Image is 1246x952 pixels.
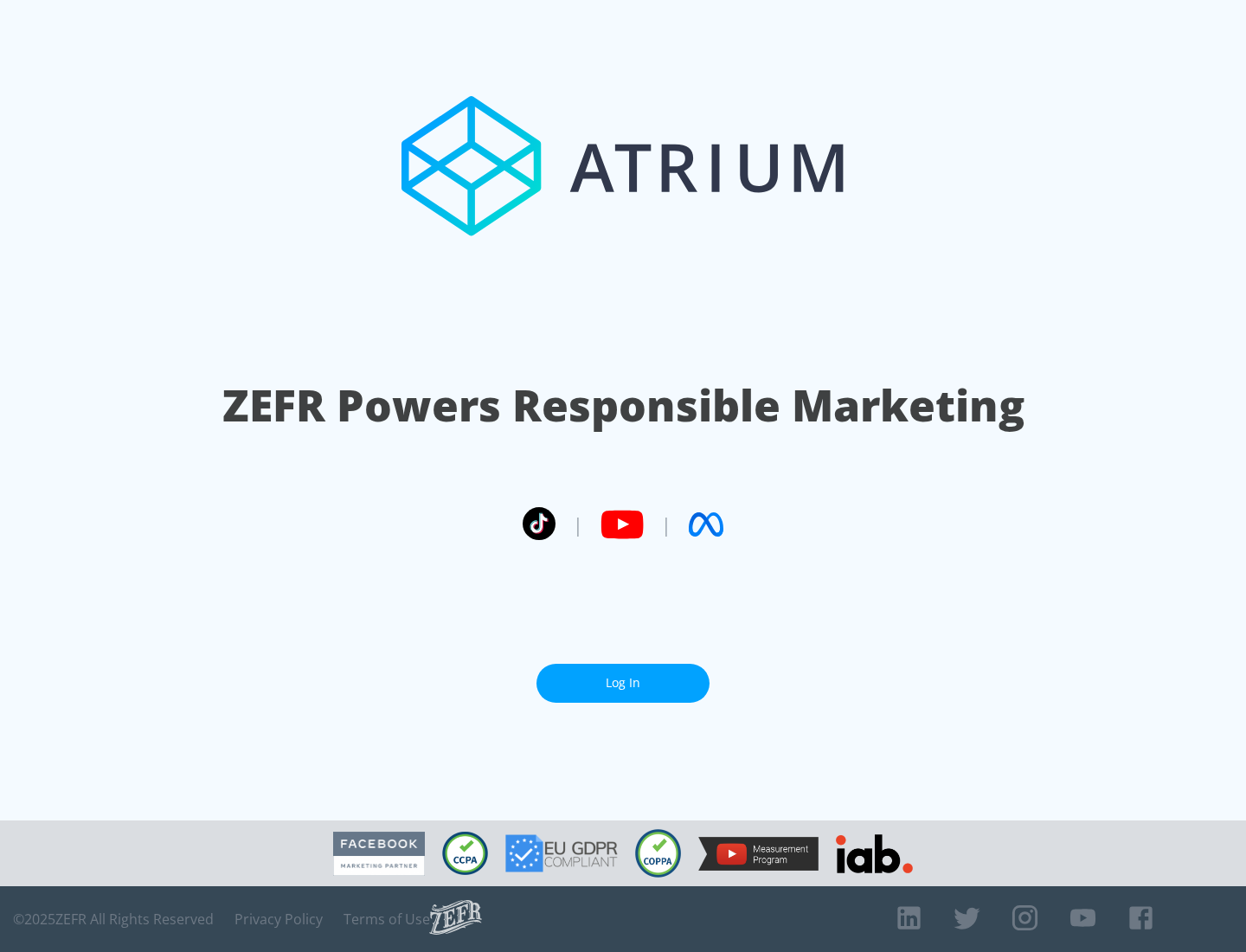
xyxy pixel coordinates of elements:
a: Log In [536,664,710,703]
img: YouTube Measurement Program [698,837,819,871]
img: COPPA Compliant [635,829,681,878]
img: GDPR Compliant [505,834,618,872]
span: | [661,511,671,537]
span: © 2025 ZEFR All Rights Reserved [13,910,214,928]
img: Facebook Marketing Partner [333,832,425,876]
img: CCPA Compliant [442,832,488,875]
img: IAB [836,834,913,873]
span: | [573,511,583,537]
h1: ZEFR Powers Responsible Marketing [222,376,1024,435]
a: Terms of Use [344,910,430,928]
a: Privacy Policy [234,910,323,928]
